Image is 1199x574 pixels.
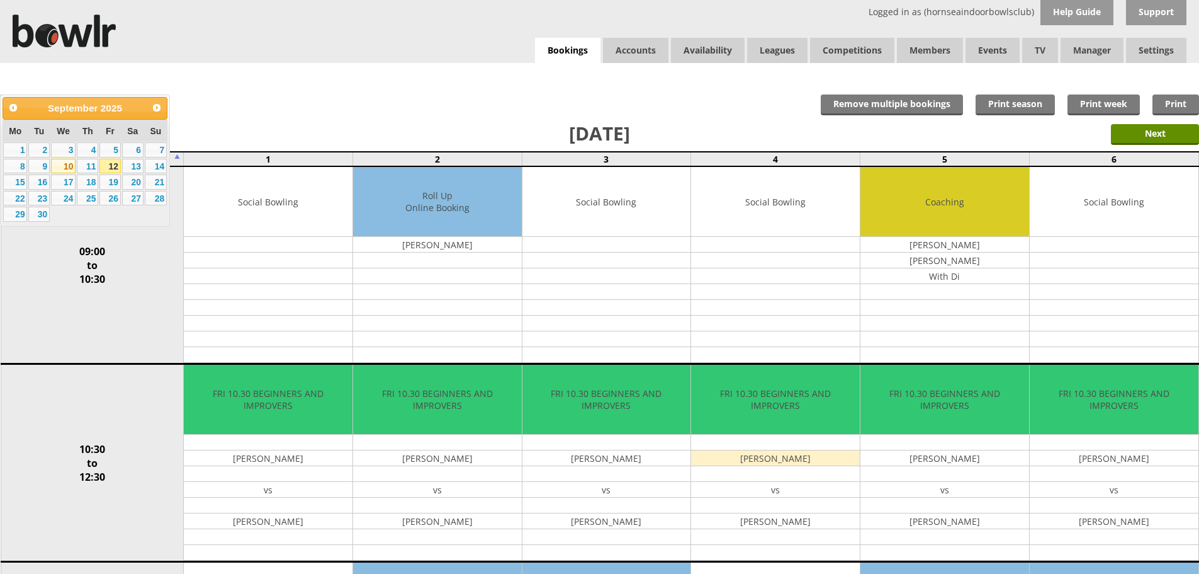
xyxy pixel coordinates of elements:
[101,103,122,113] span: 2025
[1030,451,1198,466] td: [PERSON_NAME]
[3,175,27,190] a: 15
[184,167,352,237] td: Social Bowling
[821,95,963,115] input: Remove multiple bookings
[8,103,18,113] span: Prev
[122,175,144,190] a: 20
[57,126,70,136] span: Wednesday
[860,253,1029,268] td: [PERSON_NAME]
[51,142,76,158] a: 3
[1,364,184,562] td: 10:30 to 12:30
[145,175,167,190] a: 21
[3,191,27,206] a: 22
[51,175,76,190] a: 17
[522,365,691,435] td: FRI 10.30 BEGINNERS AND IMPROVERS
[1029,152,1198,166] td: 6
[860,514,1029,529] td: [PERSON_NAME]
[145,191,167,206] a: 28
[99,175,121,190] a: 19
[77,159,98,174] a: 11
[28,175,50,190] a: 16
[353,482,522,498] td: vs
[3,159,27,174] a: 8
[352,152,522,166] td: 2
[747,38,808,63] a: Leagues
[965,38,1020,63] a: Events
[1030,167,1198,237] td: Social Bowling
[353,451,522,466] td: [PERSON_NAME]
[106,126,115,136] span: Friday
[77,175,98,190] a: 18
[1061,38,1123,63] span: Manager
[603,38,668,63] span: Accounts
[145,159,167,174] a: 14
[127,126,138,136] span: Saturday
[184,152,353,166] td: 1
[353,514,522,529] td: [PERSON_NAME]
[1022,38,1058,63] span: TV
[51,191,76,206] a: 24
[28,159,50,174] a: 9
[34,126,44,136] span: Tuesday
[1067,95,1140,115] a: Print week
[184,451,352,466] td: [PERSON_NAME]
[99,159,121,174] a: 12
[1030,365,1198,435] td: FRI 10.30 BEGINNERS AND IMPROVERS
[860,451,1029,466] td: [PERSON_NAME]
[353,167,522,237] td: Roll Up Online Booking
[184,482,352,498] td: vs
[1111,124,1199,145] input: Next
[860,152,1030,166] td: 5
[148,99,166,117] a: Next
[522,482,691,498] td: vs
[28,207,50,222] a: 30
[82,126,93,136] span: Thursday
[976,95,1055,115] a: Print season
[860,365,1029,435] td: FRI 10.30 BEGINNERS AND IMPROVERS
[860,167,1029,237] td: Coaching
[1030,482,1198,498] td: vs
[691,365,860,435] td: FRI 10.30 BEGINNERS AND IMPROVERS
[77,142,98,158] a: 4
[691,482,860,498] td: vs
[145,142,167,158] a: 7
[810,38,894,63] a: Competitions
[28,191,50,206] a: 23
[691,167,860,237] td: Social Bowling
[860,237,1029,253] td: [PERSON_NAME]
[1,166,184,364] td: 09:00 to 10:30
[522,152,691,166] td: 3
[691,451,860,466] td: [PERSON_NAME]
[1152,95,1199,115] a: Print
[671,38,745,63] a: Availability
[1126,38,1186,63] span: Settings
[522,514,691,529] td: [PERSON_NAME]
[535,38,600,64] a: Bookings
[522,451,691,466] td: [PERSON_NAME]
[1030,514,1198,529] td: [PERSON_NAME]
[9,126,21,136] span: Monday
[77,191,98,206] a: 25
[122,159,144,174] a: 13
[860,268,1029,284] td: With Di
[860,482,1029,498] td: vs
[99,191,121,206] a: 26
[691,152,860,166] td: 4
[28,142,50,158] a: 2
[48,103,98,113] span: September
[353,365,522,435] td: FRI 10.30 BEGINNERS AND IMPROVERS
[122,142,144,158] a: 6
[184,365,352,435] td: FRI 10.30 BEGINNERS AND IMPROVERS
[152,103,162,113] span: Next
[353,237,522,253] td: [PERSON_NAME]
[122,191,144,206] a: 27
[184,514,352,529] td: [PERSON_NAME]
[897,38,963,63] span: Members
[99,142,121,158] a: 5
[51,159,76,174] a: 10
[3,207,27,222] a: 29
[150,126,161,136] span: Sunday
[691,514,860,529] td: [PERSON_NAME]
[3,142,27,158] a: 1
[4,99,22,117] a: Prev
[522,167,691,237] td: Social Bowling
